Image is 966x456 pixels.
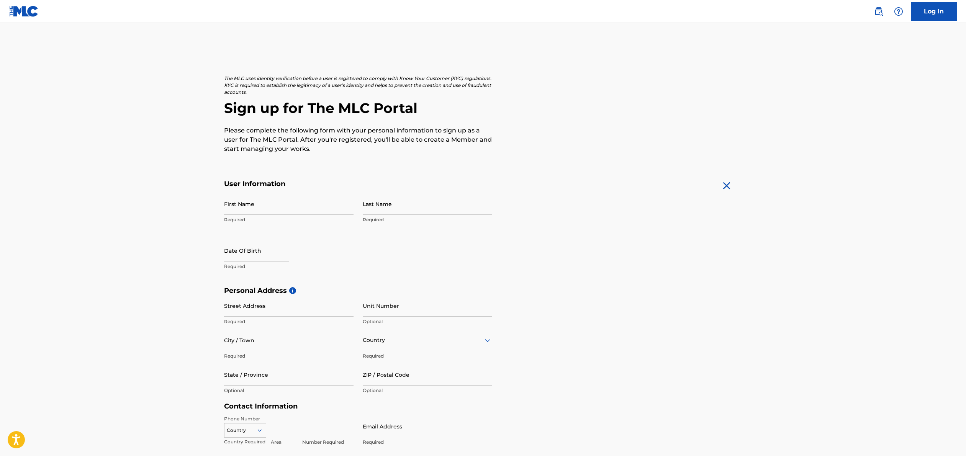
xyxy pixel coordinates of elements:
p: The MLC uses identity verification before a user is registered to comply with Know Your Customer ... [224,75,492,96]
p: Area [271,439,298,446]
div: Help [891,4,906,19]
iframe: Chat Widget [928,419,966,456]
p: Country Required [224,438,266,445]
span: i [289,287,296,294]
p: Required [224,216,354,223]
h5: Personal Address [224,286,742,295]
p: Required [224,318,354,325]
p: Required [363,216,492,223]
p: Optional [224,387,354,394]
p: Required [224,353,354,360]
p: Optional [363,387,492,394]
img: close [720,180,733,192]
p: Required [363,353,492,360]
p: Number Required [302,439,352,446]
h5: User Information [224,180,492,188]
p: Required [224,263,354,270]
p: Please complete the following form with your personal information to sign up as a user for The ML... [224,126,492,154]
p: Required [363,439,492,446]
img: search [874,7,883,16]
h5: Contact Information [224,402,492,411]
p: Optional [363,318,492,325]
a: Log In [911,2,957,21]
img: help [894,7,903,16]
h2: Sign up for The MLC Portal [224,100,742,117]
img: MLC Logo [9,6,39,17]
a: Public Search [871,4,886,19]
